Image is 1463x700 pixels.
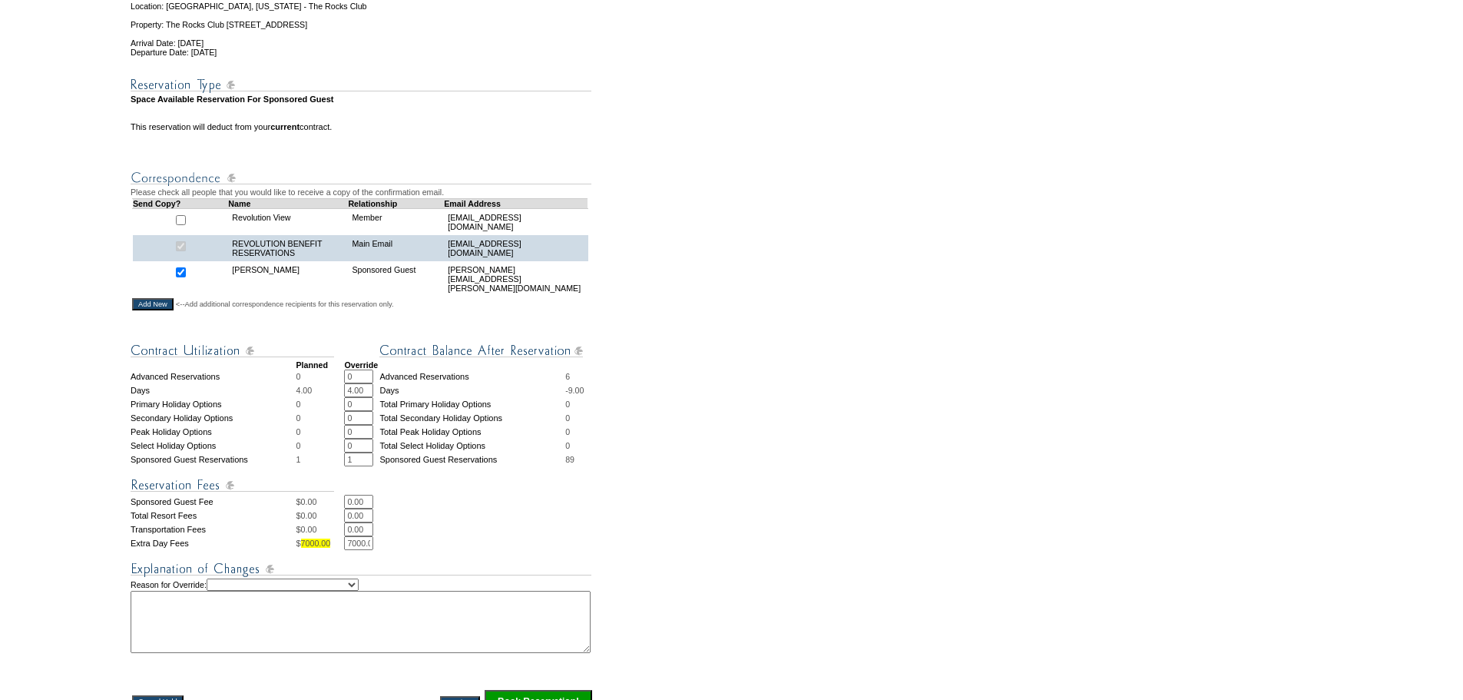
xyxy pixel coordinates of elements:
td: $ [296,523,344,536]
span: 0 [565,427,570,436]
td: Advanced Reservations [379,370,565,383]
span: -9.00 [565,386,584,395]
td: Days [379,383,565,397]
td: Select Holiday Options [131,439,296,453]
td: Arrival Date: [DATE] [131,29,594,48]
td: Sponsored Guest Reservations [379,453,565,466]
td: [PERSON_NAME][EMAIL_ADDRESS][PERSON_NAME][DOMAIN_NAME] [444,261,588,297]
td: Space Available Reservation For Sponsored Guest [131,95,594,104]
td: Departure Date: [DATE] [131,48,594,57]
td: Sponsored Guest Reservations [131,453,296,466]
b: current [270,122,300,131]
td: Extra Day Fees [131,536,296,550]
td: Peak Holiday Options [131,425,296,439]
span: Please check all people that you would like to receive a copy of the confirmation email. [131,187,444,197]
td: Member [348,208,444,235]
span: 0 [565,400,570,409]
td: Total Peak Holiday Options [379,425,565,439]
span: 0.00 [301,511,317,520]
td: $ [296,536,344,550]
td: Total Secondary Holiday Options [379,411,565,425]
img: Explanation of Changes [131,559,591,579]
span: 4.00 [296,386,312,395]
span: 0 [296,400,300,409]
span: 0 [296,427,300,436]
td: This reservation will deduct from your contract. [131,122,594,131]
td: Transportation Fees [131,523,296,536]
img: Contract Balance After Reservation [379,341,583,360]
td: Secondary Holiday Options [131,411,296,425]
td: $ [296,495,344,509]
td: Days [131,383,296,397]
td: [EMAIL_ADDRESS][DOMAIN_NAME] [444,208,588,235]
td: [PERSON_NAME] [228,261,348,297]
span: 1 [296,455,300,464]
strong: Planned [296,360,327,370]
span: <--Add additional correspondence recipients for this reservation only. [176,300,394,309]
td: $ [296,509,344,523]
td: [EMAIL_ADDRESS][DOMAIN_NAME] [444,235,588,261]
strong: Override [344,360,378,370]
td: Total Resort Fees [131,509,296,523]
td: Total Select Holiday Options [379,439,565,453]
td: Reason for Override: [131,579,594,653]
span: 0 [296,372,300,381]
span: 0 [296,441,300,450]
span: 0.00 [301,525,317,534]
td: Name [228,198,348,208]
td: Advanced Reservations [131,370,296,383]
input: Add New [132,298,174,310]
span: 0 [565,441,570,450]
span: 0 [296,413,300,423]
td: Property: The Rocks Club [STREET_ADDRESS] [131,11,594,29]
span: 7000.00 [301,539,331,548]
img: Contract Utilization [131,341,334,360]
span: 89 [565,455,574,464]
span: 0 [565,413,570,423]
td: Sponsored Guest Fee [131,495,296,509]
img: Reservation Type [131,75,591,95]
span: 0.00 [301,497,317,506]
td: Total Primary Holiday Options [379,397,565,411]
td: Primary Holiday Options [131,397,296,411]
td: Sponsored Guest [348,261,444,297]
td: Revolution View [228,208,348,235]
td: Email Address [444,198,588,208]
td: Send Copy? [133,198,229,208]
td: Main Email [348,235,444,261]
td: Relationship [348,198,444,208]
img: Reservation Fees [131,476,334,495]
span: 6 [565,372,570,381]
td: REVOLUTION BENEFIT RESERVATIONS [228,235,348,261]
